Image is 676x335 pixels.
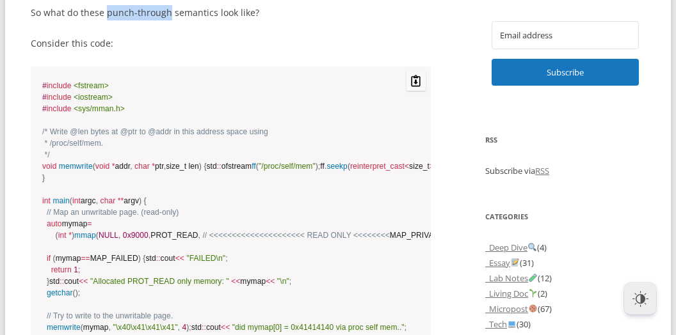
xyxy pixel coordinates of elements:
span: # [42,104,125,113]
span: if [47,254,51,263]
span: // <<<<<<<<<<<<<<<<<<<<< READ ONLY <<<<<<<< [202,231,389,240]
li: (2) [485,286,645,301]
span: "\n" [277,277,289,286]
span: , [149,231,150,240]
img: 💻 [508,320,516,328]
span: :: [156,254,161,263]
span: = [87,219,92,228]
span: :: [60,277,64,286]
span: // Map an unwritable page. (read-only) [47,208,179,217]
span: :: [202,323,206,332]
span: ; [189,323,191,332]
span: main [52,196,69,205]
span: << [79,277,88,286]
span: { [143,254,145,263]
span: # [42,81,109,90]
span: ( [73,288,76,297]
span: int [58,231,67,240]
span: , [96,196,98,205]
span: memwrite [59,162,93,171]
button: Subscribe [492,59,639,86]
a: _Lab Notes [485,272,538,284]
span: ( [256,162,259,171]
span: # [42,93,113,102]
span: 1 [74,265,78,274]
span: , [109,323,111,332]
span: , [164,162,166,171]
span: "did mymap[0] = 0x41414140 via proc self mem.." [232,323,405,332]
span: include [47,104,72,113]
span: < [405,162,409,171]
a: _Essay [485,257,520,269]
span: int [42,196,51,205]
span: ff [252,162,256,171]
li: (31) [485,255,645,270]
span: ; [78,265,80,274]
span: << [175,254,184,263]
span: ; [405,323,406,332]
span: ( [96,231,99,240]
span: , [178,323,180,332]
span: <iostream> [74,93,113,102]
a: _Tech [485,318,517,330]
a: _Micropost [485,303,538,315]
span: void [42,162,56,171]
span: , [198,231,200,240]
p: Subscribe via [485,163,645,178]
span: ) [72,231,74,240]
h3: RSS [485,132,645,148]
img: 🧪 [529,274,537,282]
li: (30) [485,316,645,332]
span: mmap [74,231,96,240]
span: ) [139,196,141,205]
span: "FAILED\n" [186,254,225,263]
a: RSS [535,165,549,176]
span: int [72,196,81,205]
li: (4) [485,240,645,255]
p: So what do these punch-through semantics look like? [31,5,431,20]
span: ) [186,323,189,332]
span: ; [289,277,291,286]
span: /* Write @len bytes at @ptr to @addr in this address space using * /proc/self/mem. */ [42,127,268,159]
span: <fstream> [74,81,109,90]
span: } [47,277,49,286]
a: _Living Doc [485,288,538,299]
span: ; [318,162,320,171]
span: 4 [182,323,186,332]
span: ( [81,323,83,332]
img: 🔍 [528,243,536,251]
span: char [134,162,150,171]
span: ( [53,254,56,263]
span: "\x40\x41\x41\x41" [113,323,178,332]
span: char [101,196,116,205]
span: :: [217,162,221,171]
span: ) [138,254,141,263]
span: > [430,162,434,171]
h3: Categories [485,209,645,224]
span: getchar [47,288,73,297]
span: auto [47,219,62,228]
span: NULL [99,231,118,240]
span: ) [316,162,318,171]
span: ( [56,231,58,240]
span: ( [70,196,72,205]
span: . [325,162,326,171]
span: "Allocated PROT_READ only memory: " [90,277,229,286]
span: void [95,162,109,171]
span: ) [76,288,78,297]
span: , [118,231,120,240]
button: Copy code to clipboard [406,72,426,91]
span: ; [78,288,80,297]
span: seekp [326,162,348,171]
span: // Try to write to the unwritable page. [47,311,173,320]
span: << [231,277,240,286]
a: _Deep Dive [485,242,537,253]
p: Consider this code: [31,36,431,51]
li: (12) [485,270,645,286]
span: reinterpret_cast [350,162,405,171]
img: 🌱 [529,289,537,297]
span: ( [348,162,350,171]
span: , [130,162,132,171]
span: { [204,162,206,171]
span: == [81,254,90,263]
